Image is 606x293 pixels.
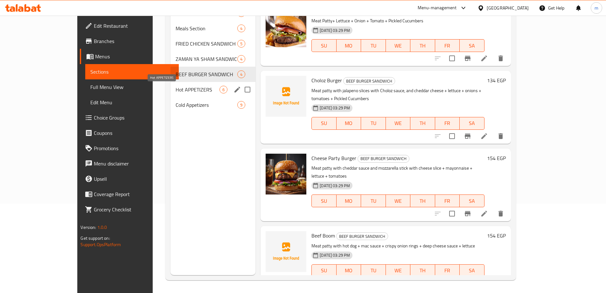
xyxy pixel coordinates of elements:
button: SA [460,39,484,52]
span: MO [339,119,359,128]
span: 6 [220,87,227,93]
a: Coverage Report [80,187,178,202]
div: Meals Section4 [171,21,255,36]
div: BEEF BURGER SANDWICH [343,77,395,85]
span: WE [388,119,408,128]
a: Coupons [80,125,178,141]
img: Cheese Party Burger [266,154,306,194]
a: Sections [85,64,178,79]
img: Beef Burger [266,6,306,47]
a: Menu disclaimer [80,156,178,171]
span: Cold Appetizers [176,101,237,109]
span: SA [462,196,482,206]
a: Edit menu item [480,55,488,62]
button: Branch-specific-item [460,206,475,221]
span: WE [388,41,408,50]
div: Meals Section [176,25,237,32]
span: MO [339,196,359,206]
span: FR [438,119,457,128]
span: [DATE] 03:29 PM [317,27,352,33]
button: TH [410,117,435,130]
span: Menu disclaimer [94,160,173,167]
h6: 154 EGP [487,154,506,163]
a: Upsell [80,171,178,187]
button: SU [311,264,336,277]
span: Upsell [94,175,173,183]
span: SU [314,196,334,206]
button: WE [386,39,410,52]
span: Cheese Party Burger [311,153,356,163]
div: items [219,86,227,93]
span: Menus [95,53,173,60]
span: Edit Restaurant [94,22,173,30]
button: FR [435,117,460,130]
span: Select to update [445,207,459,220]
span: 4 [238,71,245,77]
span: Select to update [445,52,459,65]
a: Promotions [80,141,178,156]
div: [GEOGRAPHIC_DATA] [487,4,529,11]
div: items [237,55,245,63]
button: TU [361,194,386,207]
p: Meat Patty+ Lettuce + Onion + Tomato + Pickled Cucumbers [311,17,484,25]
span: Hot APPETIZERS [176,86,219,93]
button: WE [386,194,410,207]
span: SU [314,266,334,275]
button: TU [361,39,386,52]
button: FR [435,264,460,277]
span: 9 [238,102,245,108]
span: Edit Menu [90,99,173,106]
span: MO [339,41,359,50]
span: ZAMAN YA SHAM SANDWICHES [176,55,237,63]
p: Meat patty with hot dog + mac sauce + crispy onion rings + deep cheese sauce + lettuce [311,242,484,250]
span: WE [388,266,408,275]
span: FR [438,196,457,206]
button: TH [410,194,435,207]
span: MO [339,266,359,275]
nav: Menu sections [171,3,255,115]
button: Branch-specific-item [460,51,475,66]
button: SU [311,39,336,52]
span: [DATE] 03:29 PM [317,105,352,111]
a: Edit menu item [480,132,488,140]
span: TH [413,266,432,275]
span: FR [438,266,457,275]
span: TU [364,196,383,206]
button: SA [460,117,484,130]
button: WE [386,264,410,277]
span: Coupons [94,129,173,137]
span: WE [388,196,408,206]
button: FR [435,39,460,52]
span: 4 [238,26,245,32]
span: Branches [94,37,173,45]
button: SU [311,117,336,130]
div: FRIED CHICKEN SANDWICH5 [171,36,255,51]
div: items [237,101,245,109]
span: Grocery Checklist [94,206,173,213]
div: Hot APPETIZERS6edit [171,82,255,97]
span: TU [364,266,383,275]
span: Choice Groups [94,114,173,121]
button: TH [410,264,435,277]
span: [DATE] 03:29 PM [317,183,352,189]
span: BEEF BURGER SANDWICH [358,155,409,162]
button: Branch-specific-item [460,128,475,144]
span: BEEF BURGER SANDWICH [176,70,237,78]
p: Meat patty with jalapeno slices with Choloz sauce, and cheddar cheese + lettuce + onions + tomato... [311,87,484,103]
span: TH [413,41,432,50]
button: WE [386,117,410,130]
button: MO [337,117,361,130]
img: Choloz Burger [266,76,306,117]
span: Choloz Burger [311,76,342,85]
a: Edit menu item [480,210,488,217]
span: FR [438,41,457,50]
button: TU [361,117,386,130]
button: delete [493,51,508,66]
a: Support.OpsPlatform [80,240,121,249]
a: Choice Groups [80,110,178,125]
span: SA [462,266,482,275]
span: 5 [238,41,245,47]
span: Version: [80,223,96,231]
